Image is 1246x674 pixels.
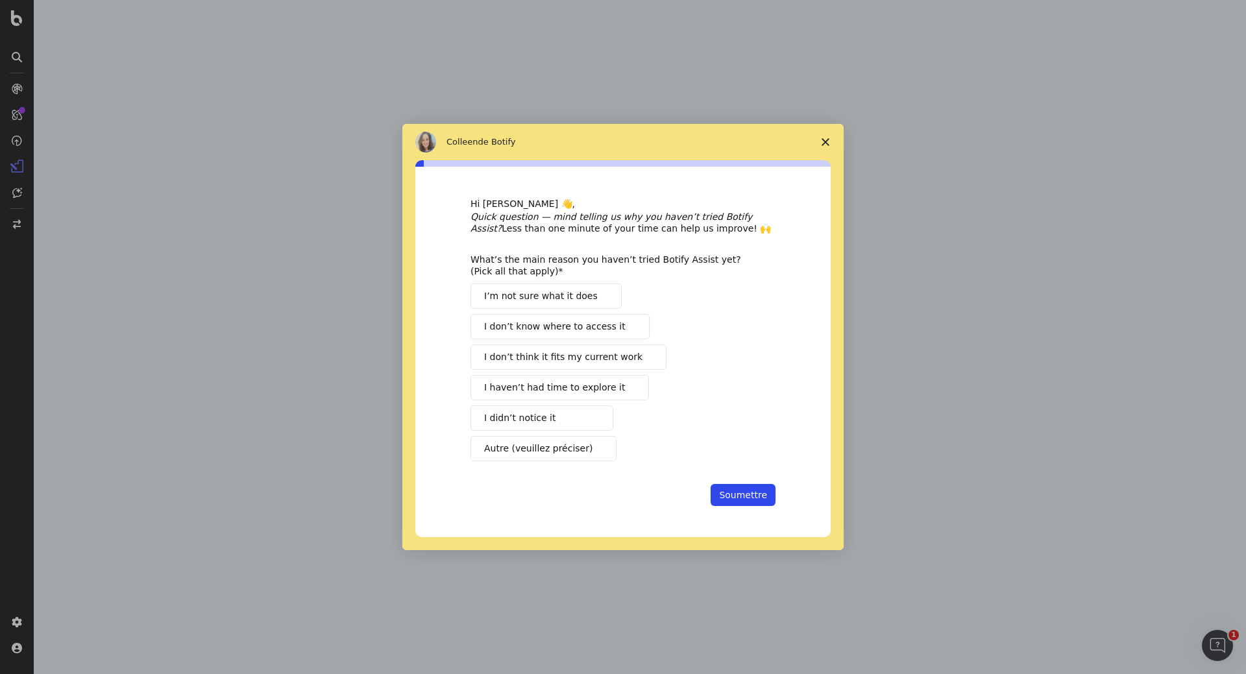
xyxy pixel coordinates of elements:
[470,375,649,400] button: I haven’t had time to explore it
[484,289,598,303] span: I’m not sure what it does
[470,436,617,461] button: Autre (veuillez préciser)
[446,137,478,147] span: Colleen
[470,198,776,211] div: Hi [PERSON_NAME] 👋,
[415,132,436,152] img: Profile image for Colleen
[470,211,776,234] div: Less than one minute of your time can help us improve! 🙌
[484,442,592,455] span: Autre (veuillez préciser)
[807,124,844,160] span: Fermer l'enquête
[484,320,626,333] span: I don’t know where to access it
[470,405,613,431] button: I didn’t notice it
[484,381,625,394] span: I haven’t had time to explore it
[470,314,650,339] button: I don’t know where to access it
[711,484,776,506] button: Soumettre
[478,137,516,147] span: de Botify
[470,211,752,234] i: Quick question — mind telling us why you haven’t tried Botify Assist?
[484,350,642,364] span: I don’t think it fits my current work
[470,344,666,370] button: I don’t think it fits my current work
[470,254,756,277] div: What’s the main reason you haven’t tried Botify Assist yet? (Pick all that apply)
[470,283,622,309] button: I’m not sure what it does
[484,411,556,425] span: I didn’t notice it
